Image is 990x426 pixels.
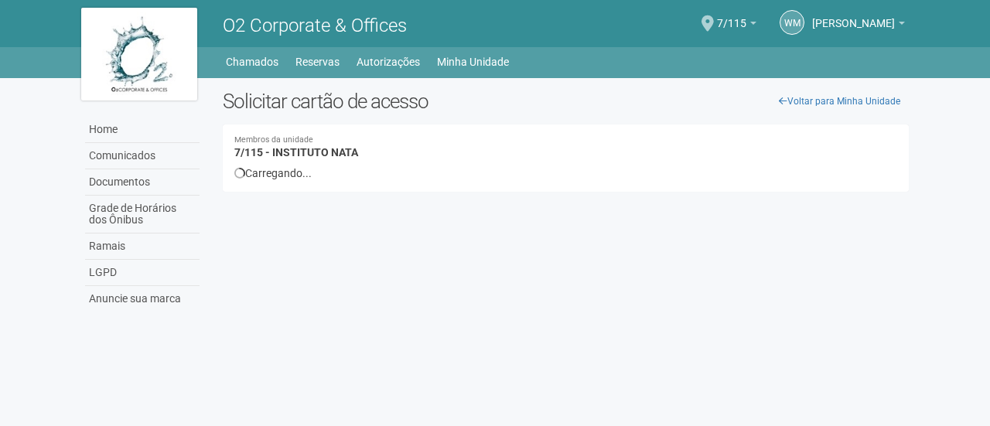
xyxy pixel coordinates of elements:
a: WM [780,10,804,35]
span: Wanderson M Coutinho [812,2,895,29]
a: Documentos [85,169,200,196]
a: Anuncie sua marca [85,286,200,312]
a: Minha Unidade [437,51,509,73]
span: 7/115 [717,2,746,29]
a: Home [85,117,200,143]
img: logo.jpg [81,8,197,101]
a: [PERSON_NAME] [812,19,905,32]
span: O2 Corporate & Offices [223,15,407,36]
a: 7/115 [717,19,756,32]
a: Voltar para Minha Unidade [770,90,909,113]
h4: 7/115 - INSTITUTO NATA [234,136,897,158]
a: Chamados [226,51,278,73]
a: LGPD [85,260,200,286]
h2: Solicitar cartão de acesso [223,90,909,113]
div: Carregando... [234,166,897,180]
a: Reservas [295,51,340,73]
small: Membros da unidade [234,136,897,145]
a: Grade de Horários dos Ônibus [85,196,200,233]
a: Comunicados [85,143,200,169]
a: Ramais [85,233,200,260]
a: Autorizações [357,51,420,73]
